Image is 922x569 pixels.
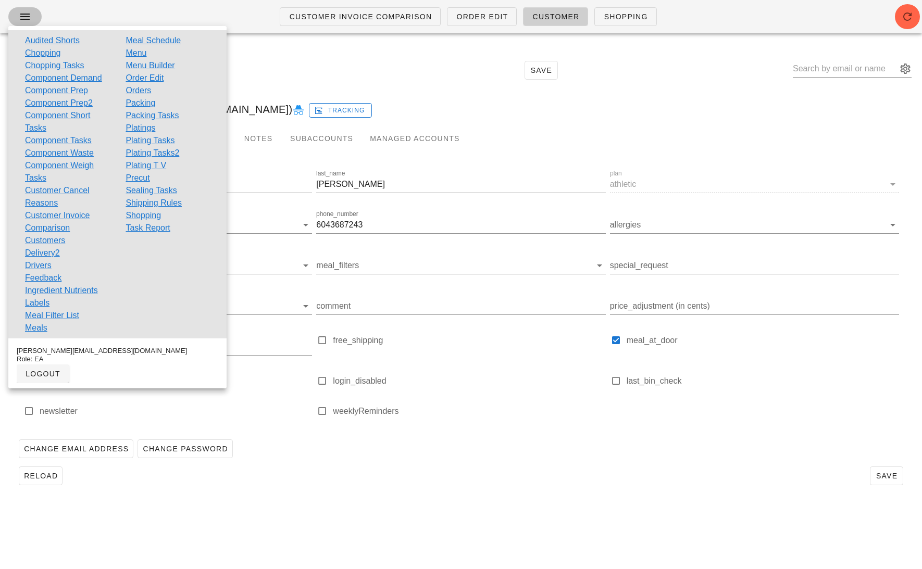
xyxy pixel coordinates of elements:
[126,97,155,109] a: Packing
[25,259,52,272] a: Drivers
[529,66,553,74] span: Save
[25,184,109,209] a: Customer Cancel Reasons
[523,7,588,26] a: Customer
[333,406,605,416] label: weeklyReminders
[532,12,579,21] span: Customer
[333,376,605,386] label: login_disabled
[25,322,47,334] a: Meals
[25,234,65,247] a: Customers
[870,466,903,485] button: Save
[235,126,282,151] div: Notes
[19,466,63,485] button: Reload
[126,109,179,122] a: Packing Tasks
[19,439,133,458] button: Change Email Address
[316,257,605,274] div: meal_filters
[525,61,558,80] button: Save
[25,134,92,147] a: Component Tasks
[627,376,899,386] label: last_bin_check
[309,101,372,118] a: Tracking
[25,109,109,134] a: Component Short Tasks
[126,172,149,184] a: Precut
[456,12,508,21] span: Order Edit
[126,34,181,47] a: Meal Schedule
[126,159,166,172] a: Plating T V
[126,222,170,234] a: Task Report
[142,445,228,453] span: Change Password
[126,147,179,159] a: Plating Tasks2
[25,247,60,259] a: Delivery2
[25,209,109,234] a: Customer Invoice Comparison
[316,106,365,115] span: Tracking
[23,445,129,453] span: Change Email Address
[25,370,60,378] span: logout
[603,12,647,21] span: Shopping
[447,7,517,26] a: Order Edit
[138,439,232,458] button: Change Password
[40,406,312,416] label: newsletter
[126,122,155,134] a: Platings
[25,59,84,72] a: Chopping Tasks
[25,272,61,284] a: Feedback
[594,7,656,26] a: Shopping
[280,7,441,26] a: Customer Invoice Comparison
[25,297,49,309] a: Labels
[25,159,109,184] a: Component Weigh Tasks
[316,170,345,178] label: last_name
[309,103,372,118] button: Tracking
[126,134,175,147] a: Plating Tasks
[610,176,899,193] div: planathletic
[610,170,622,178] label: plan
[17,347,218,355] div: [PERSON_NAME][EMAIL_ADDRESS][DOMAIN_NAME]
[25,284,98,297] a: Ingredient Nutrients
[6,93,916,126] div: [PERSON_NAME] ([EMAIL_ADDRESS][DOMAIN_NAME])
[126,184,177,197] a: Sealing Tasks
[610,217,899,233] div: allergies
[316,210,358,218] label: phone_number
[126,84,151,97] a: Orders
[17,364,69,383] button: logout
[25,309,79,322] a: Meal Filter List
[899,62,912,75] button: appended action
[25,84,88,97] a: Component Prep
[627,335,899,346] label: meal_at_door
[289,12,432,21] span: Customer Invoice Comparison
[25,147,94,159] a: Component Waste
[282,126,362,151] div: Subaccounts
[25,34,80,47] a: Audited Shorts
[23,472,58,480] span: Reload
[25,47,61,59] a: Chopping
[126,197,182,209] a: Shipping Rules
[793,60,897,77] input: Search by email or name
[126,59,175,72] a: Menu Builder
[25,97,93,109] a: Component Prep2
[126,209,161,222] a: Shopping
[126,72,164,84] a: Order Edit
[126,47,146,59] a: Menu
[333,335,605,346] label: free_shipping
[362,126,468,151] div: Managed Accounts
[25,72,102,84] a: Component Demand
[17,355,218,363] div: Role: EA
[875,472,899,480] span: Save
